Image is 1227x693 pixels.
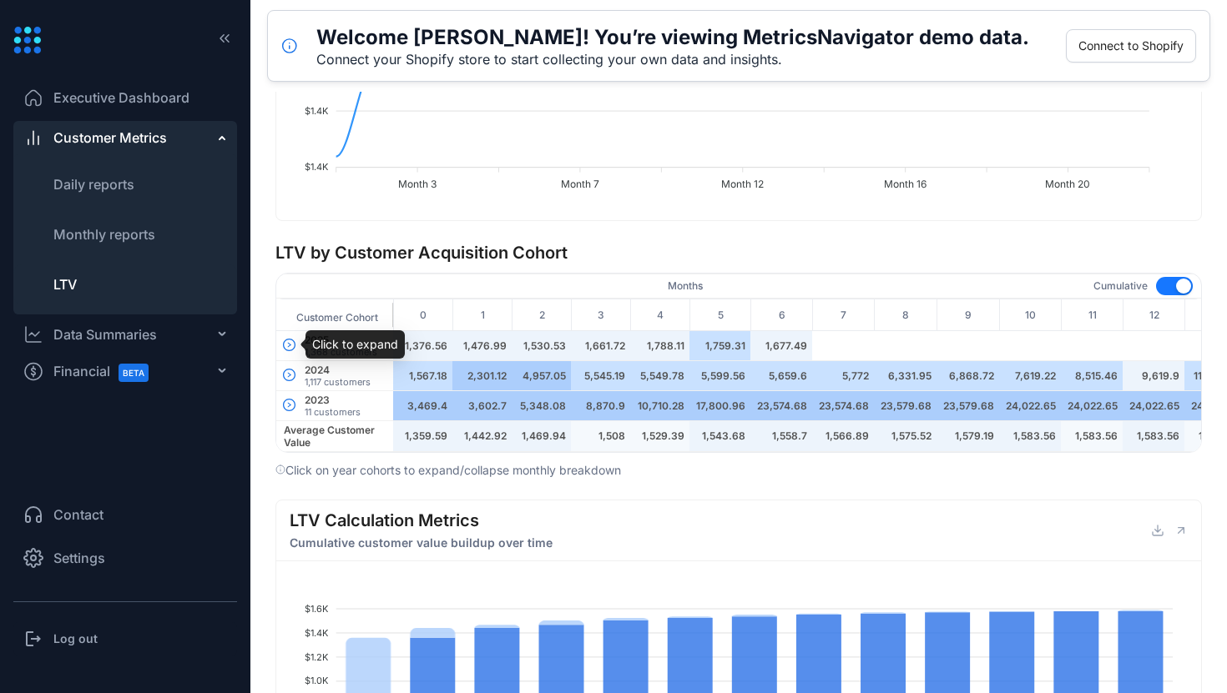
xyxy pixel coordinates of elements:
[874,391,937,421] td: 23,579.68
[937,361,999,391] td: 6,868.72
[275,461,1202,480] span: Click on year cohorts to expand/collapse monthly breakdown
[937,421,999,452] td: 1,579.19
[630,361,689,391] td: 5,549.78
[305,330,405,359] div: Click to expand
[53,276,77,293] span: LTV
[53,226,155,243] span: Monthly reports
[750,361,812,391] td: 5,659.6
[1062,303,1123,328] span: 11
[53,128,167,148] span: Customer Metrics
[750,391,812,421] td: 23,574.68
[668,279,703,294] div: Months
[999,391,1061,421] td: 24,022.65
[290,509,479,532] h4: LTV Calculation Metrics
[305,406,361,418] div: 11 customers
[1078,37,1184,55] span: Connect to Shopify
[316,51,1029,68] div: Connect your Shopify store to start collecting your own data and insights.
[305,376,371,388] div: 1,117 customers
[305,364,371,376] div: 2024
[571,361,630,391] td: 5,545.19
[53,630,98,647] h3: Log out
[305,627,329,639] tspan: $1.4K
[305,675,329,686] tspan: $1.0K
[884,178,927,190] tspan: Month 16
[1061,361,1123,391] td: 8,515.46
[53,88,189,108] span: Executive Dashboard
[1123,391,1184,421] td: 24,022.65
[305,161,329,173] tspan: $1.4K
[630,391,689,421] td: 10,710.28
[53,548,105,568] span: Settings
[1123,421,1184,452] td: 1,583.56
[999,421,1061,452] td: 1,583.56
[937,303,999,328] span: 9
[812,421,874,452] td: 1,566.89
[283,369,295,381] span: right-circle
[572,303,630,328] span: 3
[689,331,750,361] td: 1,759.31
[689,391,750,421] td: 17,800.96
[512,331,571,361] td: 1,530.53
[812,361,874,391] td: 5,772
[453,303,512,328] span: 1
[513,303,571,328] span: 2
[631,303,689,328] span: 4
[1061,421,1123,452] td: 1,583.56
[393,331,452,361] td: 1,376.56
[999,361,1061,391] td: 7,619.22
[305,603,329,615] tspan: $1.6K
[630,421,689,452] td: 1,529.39
[750,331,812,361] td: 1,677.49
[316,24,1029,51] h5: Welcome [PERSON_NAME]! You’re viewing MetricsNavigator demo data.
[689,421,750,452] td: 1,543.68
[571,331,630,361] td: 1,661.72
[1066,29,1196,63] button: Connect to Shopify
[53,324,157,344] div: Data Summaries
[275,241,1202,264] h4: LTV by Customer Acquisition Cohort
[561,178,599,190] tspan: Month 7
[452,331,512,361] td: 1,476.99
[875,303,937,328] span: 8
[53,505,104,525] span: Contact
[305,394,361,406] div: 2023
[813,303,874,328] span: 7
[571,421,630,452] td: 1,508
[630,331,689,361] td: 1,788.11
[276,305,393,325] div: Customer Cohort
[284,424,391,449] div: Average Customer Value
[812,391,874,421] td: 23,574.68
[452,361,512,391] td: 2,301.12
[751,303,812,328] span: 6
[721,178,764,190] tspan: Month 12
[512,391,571,421] td: 5,348.08
[305,651,329,663] tspan: $1.2K
[937,391,999,421] td: 23,579.68
[283,339,295,351] span: right-circle
[512,421,571,452] td: 1,469.94
[290,534,553,552] span: Cumulative customer value buildup over time
[53,353,164,390] span: Financial
[512,361,571,391] td: 4,957.05
[571,391,630,421] td: 8,870.9
[398,178,437,190] tspan: Month 3
[874,421,937,452] td: 1,575.52
[750,421,812,452] td: 1,558.7
[393,421,452,452] td: 1,359.59
[1000,303,1061,328] span: 10
[874,361,937,391] td: 6,331.95
[393,391,452,421] td: 3,469.4
[393,361,452,391] td: 1,567.18
[689,361,750,391] td: 5,599.56
[1123,303,1184,328] span: 12
[1045,178,1090,190] tspan: Month 20
[1123,361,1184,391] td: 9,619.9
[452,391,512,421] td: 3,602.7
[452,421,512,452] td: 1,442.92
[690,303,750,328] span: 5
[119,364,149,382] span: BETA
[283,399,295,411] span: right-circle
[305,105,329,117] tspan: $1.4K
[53,176,134,193] span: Daily reports
[1093,279,1148,294] div: Cumulative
